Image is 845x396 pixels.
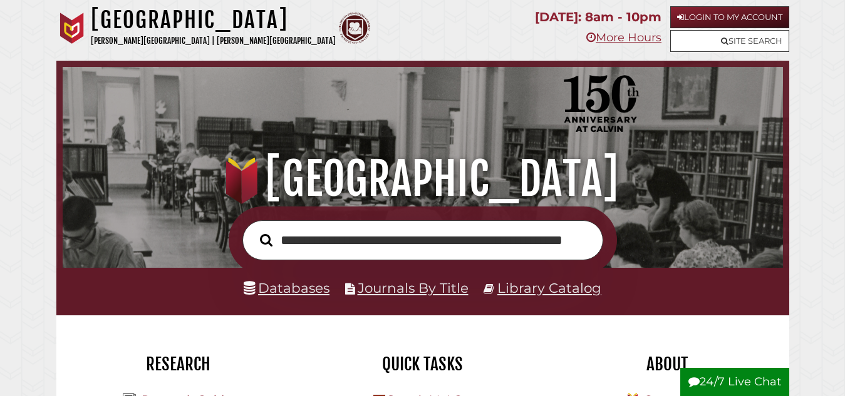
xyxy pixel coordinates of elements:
[339,13,370,44] img: Calvin Theological Seminary
[260,233,272,247] i: Search
[535,6,661,28] p: [DATE]: 8am - 10pm
[91,34,336,48] p: [PERSON_NAME][GEOGRAPHIC_DATA] | [PERSON_NAME][GEOGRAPHIC_DATA]
[66,353,291,375] h2: Research
[254,230,279,250] button: Search
[670,6,789,28] a: Login to My Account
[91,6,336,34] h1: [GEOGRAPHIC_DATA]
[358,280,469,296] a: Journals By Title
[554,353,780,375] h2: About
[670,30,789,52] a: Site Search
[56,13,88,44] img: Calvin University
[310,353,536,375] h2: Quick Tasks
[586,31,661,44] a: More Hours
[244,280,329,296] a: Databases
[75,151,770,206] h1: [GEOGRAPHIC_DATA]
[497,280,601,296] a: Library Catalog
